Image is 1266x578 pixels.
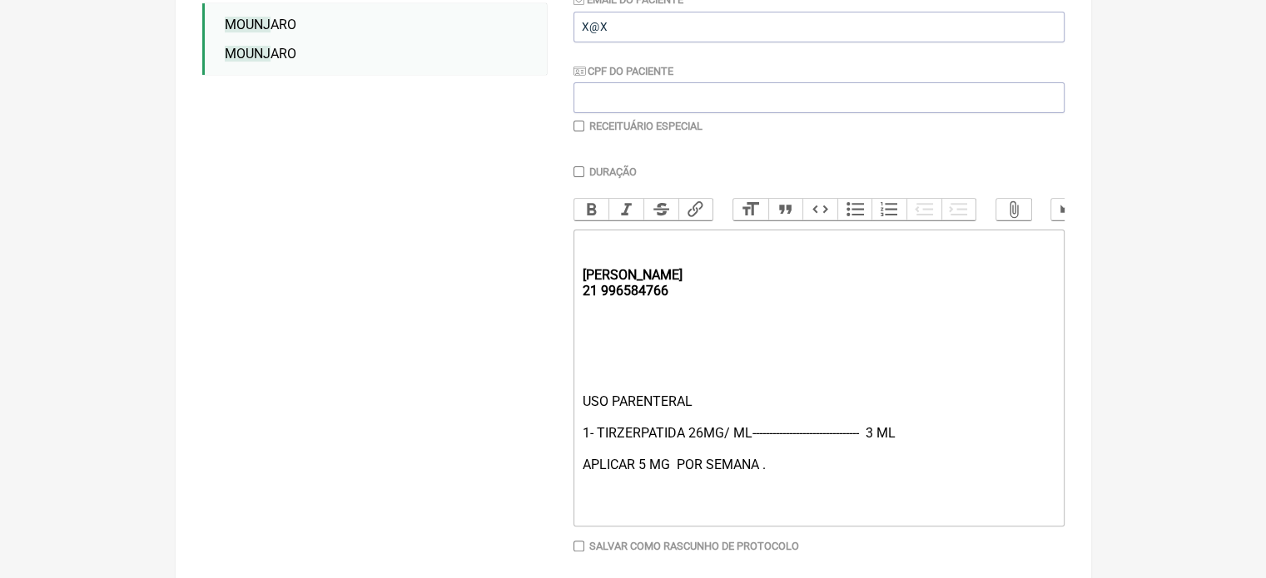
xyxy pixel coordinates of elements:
button: Link [678,199,713,220]
button: Strikethrough [643,199,678,220]
label: Receituário Especial [589,120,703,132]
span: MOUNJ [225,46,271,62]
label: CPF do Paciente [573,65,673,77]
button: Quote [768,199,803,220]
button: Attach Files [996,199,1031,220]
button: Italic [608,199,643,220]
button: Bullets [837,199,872,220]
span: MOUNJ [225,17,271,32]
span: ARO [225,46,296,62]
button: Bold [574,199,609,220]
button: Increase Level [941,199,976,220]
span: ARO [225,17,296,32]
button: Code [802,199,837,220]
label: Salvar como rascunho de Protocolo [589,540,799,552]
strong: [PERSON_NAME] 21 996584766 [582,267,682,299]
button: Undo [1051,199,1086,220]
div: USO PARENTERAL 1- TIRZERPATIDA 26MG/ ML-------------------------------- 3 ML APLICAR 5 MG POR SEM... [582,393,1055,520]
button: Numbers [871,199,906,220]
label: Duração [589,165,637,178]
button: Heading [733,199,768,220]
button: Decrease Level [906,199,941,220]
